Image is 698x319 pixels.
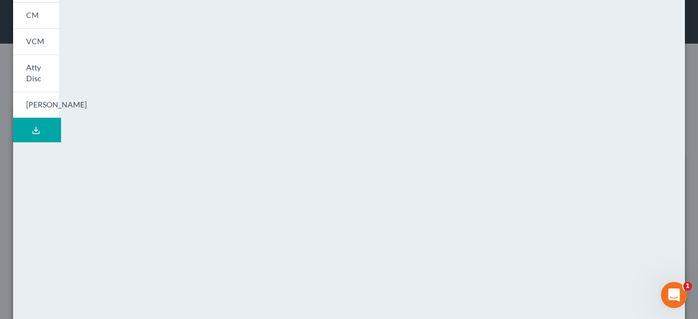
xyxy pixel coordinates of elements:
[13,92,59,118] a: [PERSON_NAME]
[13,55,59,92] a: Atty Disc
[26,63,41,83] span: Atty Disc
[26,100,87,109] span: [PERSON_NAME]
[661,282,687,308] iframe: Intercom live chat
[13,28,59,55] a: VCM
[26,10,39,20] span: CM
[683,282,692,291] span: 1
[26,37,44,46] span: VCM
[13,2,59,28] a: CM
